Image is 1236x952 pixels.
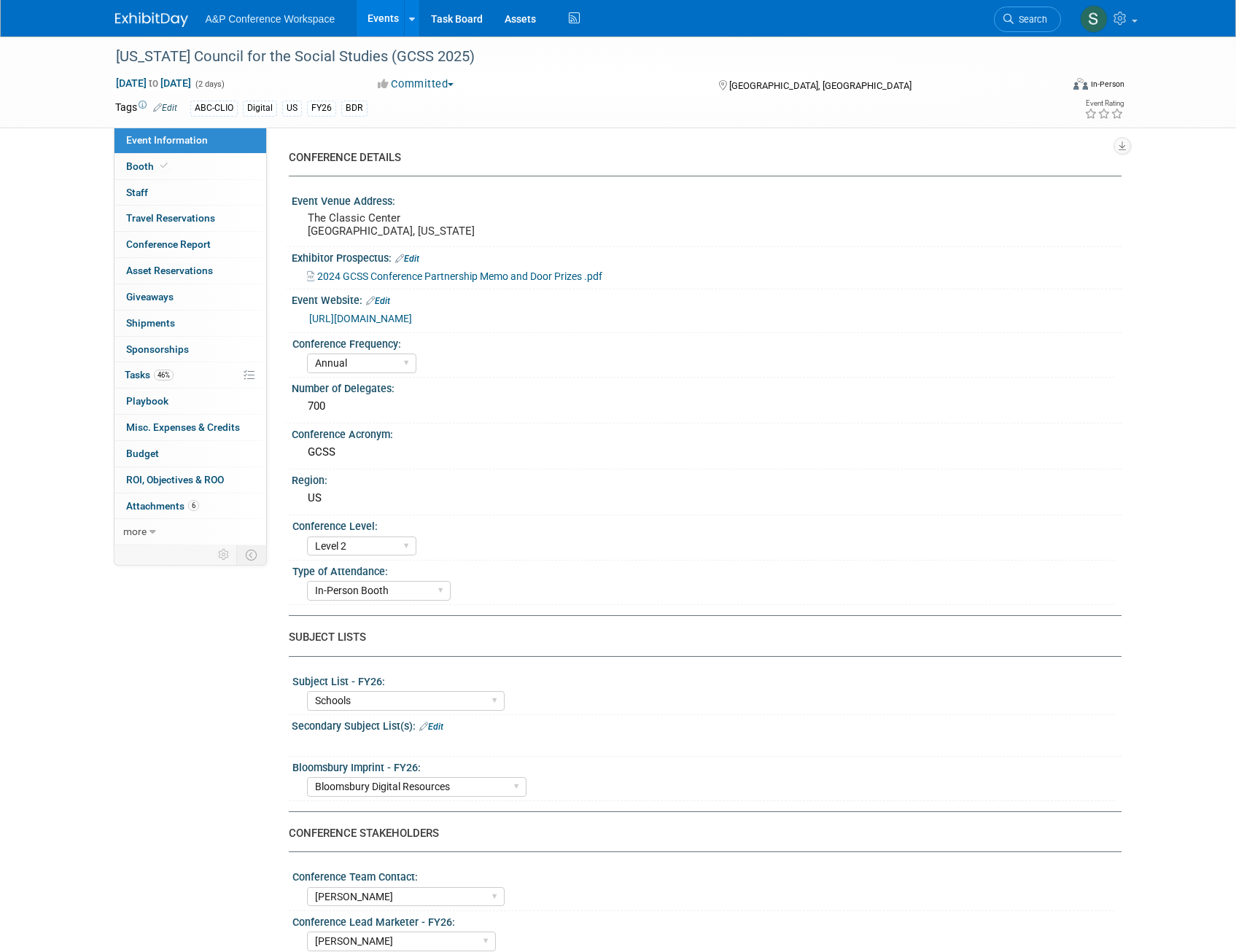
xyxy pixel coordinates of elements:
div: Type of Attendance: [292,561,1115,579]
div: US [282,101,302,116]
div: In-Person [1090,79,1124,90]
span: Giveaways [126,291,174,303]
div: CONFERENCE DETAILS [289,150,1111,165]
a: Tasks46% [114,362,266,388]
a: Misc. Expenses & Credits [114,415,266,440]
a: Edit [419,722,443,732]
a: Sponsorships [114,337,266,362]
span: Search [1014,14,1047,25]
div: Region: [292,469,1122,488]
span: Sponsorships [126,343,189,355]
i: Booth reservation complete [160,162,168,170]
a: Event Information [114,128,266,153]
a: Edit [366,296,390,306]
div: Conference Level: [292,515,1115,534]
a: 2024 GCSS Conference Partnership Memo and Door Prizes .pdf [307,270,602,282]
div: Number of Delegates: [292,378,1122,396]
a: ROI, Objectives & ROO [114,467,266,493]
span: Misc. Expenses & Credits [126,421,240,433]
a: Edit [395,254,419,264]
div: US [303,487,1111,510]
a: Travel Reservations [114,206,266,231]
td: Toggle Event Tabs [236,545,266,564]
div: Conference Frequency: [292,333,1115,351]
a: Budget [114,441,266,467]
div: Secondary Subject List(s): [292,715,1122,734]
a: Staff [114,180,266,206]
div: Subject List - FY26: [292,671,1115,689]
div: Conference Team Contact: [292,866,1115,884]
span: 6 [188,500,199,511]
div: Conference Lead Marketer - FY26: [292,911,1115,929]
span: Staff [126,187,148,198]
div: Digital [243,101,277,116]
a: Asset Reservations [114,258,266,284]
div: Conference Acronym: [292,424,1122,442]
span: (2 days) [194,79,225,89]
div: Bloomsbury Imprint - FY26: [292,757,1115,775]
a: [URL][DOMAIN_NAME] [309,313,412,324]
div: FY26 [307,101,336,116]
div: GCSS [303,441,1111,464]
span: Booth [126,160,171,172]
span: 46% [154,370,174,381]
a: Booth [114,154,266,179]
span: more [123,526,147,537]
div: SUBJECT LISTS [289,630,1111,645]
a: more [114,519,266,545]
span: ROI, Objectives & ROO [126,474,224,485]
div: Exhibitor Prospectus: [292,247,1122,266]
div: Event Website: [292,289,1122,308]
button: Committed [373,77,459,92]
div: Event Venue Address: [292,190,1122,208]
span: Travel Reservations [126,212,215,224]
img: Samantha Klein [1080,5,1108,33]
span: [DATE] [DATE] [115,77,192,90]
a: Search [994,7,1061,32]
td: Personalize Event Tab Strip [211,545,237,564]
div: Event Rating [1084,100,1124,107]
a: Conference Report [114,232,266,257]
span: Attachments [126,500,199,512]
img: Format-Inperson.png [1073,78,1088,90]
img: ExhibitDay [115,12,188,27]
span: Tasks [125,369,174,381]
div: BDR [341,101,368,116]
span: Shipments [126,317,175,329]
span: Event Information [126,134,208,146]
div: ABC-CLIO [190,101,238,116]
a: Attachments6 [114,493,266,519]
div: Event Format [975,76,1125,98]
td: Tags [115,100,177,117]
div: 700 [303,395,1111,418]
div: CONFERENCE STAKEHOLDERS [289,826,1111,841]
a: Giveaways [114,284,266,310]
span: [GEOGRAPHIC_DATA], [GEOGRAPHIC_DATA] [729,80,912,91]
span: A&P Conference Workspace [206,13,335,25]
span: to [147,77,160,89]
div: [US_STATE] Council for the Social Studies (GCSS 2025) [111,44,1039,70]
span: Budget [126,448,159,459]
pre: The Classic Center [GEOGRAPHIC_DATA], [US_STATE] [308,211,621,238]
span: Conference Report [126,238,211,250]
span: 2024 GCSS Conference Partnership Memo and Door Prizes .pdf [317,270,602,282]
span: Asset Reservations [126,265,213,276]
a: Playbook [114,389,266,414]
a: Shipments [114,311,266,336]
span: Playbook [126,395,168,407]
a: Edit [153,103,177,113]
